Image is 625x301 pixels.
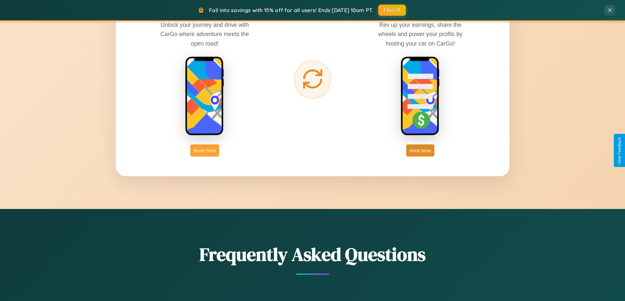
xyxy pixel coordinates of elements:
h2: Frequently Asked Questions [116,242,510,267]
p: Unlock your journey and drive with CarGo where adventure meets the open road! [156,20,254,48]
button: Book Now [190,144,219,157]
img: rent phone [185,56,224,136]
button: Host Now [406,144,434,157]
p: Rev up your earnings, share the wheels and power your profits by hosting your car on CarGo! [371,20,469,48]
button: FALL15 [378,5,406,16]
span: Fall into savings with 15% off for all users! Ends [DATE] 10am PT. [209,7,373,13]
img: host phone [401,56,440,136]
div: Give Feedback [617,137,622,164]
